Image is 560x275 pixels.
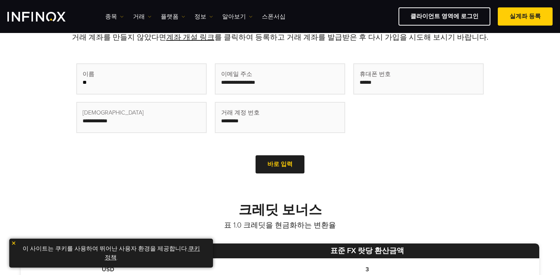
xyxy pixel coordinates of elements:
[262,12,286,21] a: 스폰서십
[21,220,539,231] p: 표 1.0 크레딧을 현금화하는 변환율
[13,242,209,264] p: 이 사이트는 쿠키를 사용하여 뛰어난 사용자 환경을 제공합니다. .
[239,202,322,218] strong: 크레딧 보너스
[105,12,124,21] a: 종목
[498,7,553,26] a: 실계좌 등록
[195,243,539,258] th: 표준 FX 랏당 환산금액
[7,12,83,21] a: INFINOX Logo
[83,70,94,79] span: 이름
[221,108,260,117] span: 거래 계정 번호
[166,33,214,42] a: 계좌 개설 링크
[133,12,151,21] a: 거래
[11,241,16,246] img: yellow close icon
[256,155,304,173] a: 바로 입력
[399,7,490,26] a: 클라이언트 영역에 로그인
[83,108,144,117] span: [DEMOGRAPHIC_DATA]
[360,70,391,79] span: 휴대폰 번호
[161,12,185,21] a: 플랫폼
[221,70,252,79] span: 이메일 주소
[21,32,539,43] p: 거래 계좌를 만들지 않았다면 를 클릭하여 등록하고 거래 계좌를 발급받은 후 다시 가입을 시도해 보시기 바랍니다.
[222,12,253,21] a: 알아보기
[194,12,213,21] a: 정보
